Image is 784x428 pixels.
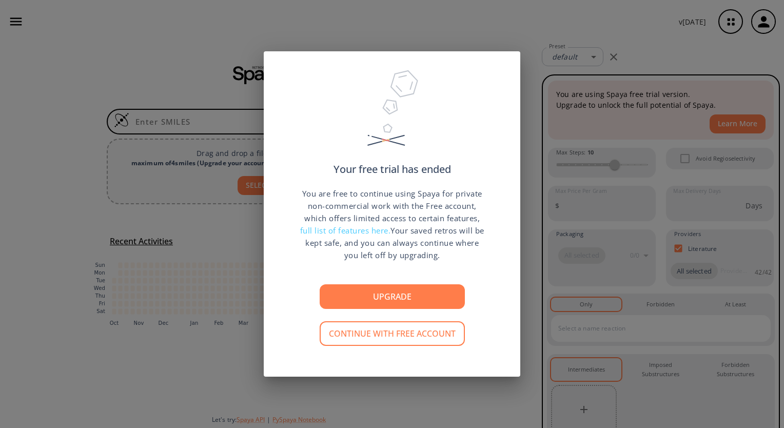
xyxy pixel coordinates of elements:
button: Continue with free account [320,321,465,346]
span: full list of features here. [300,225,391,236]
p: You are free to continue using Spaya for private non-commercial work with the Free account, which... [300,187,484,261]
button: Upgrade [320,284,465,309]
img: Trial Ended [363,67,421,164]
p: Your free trial has ended [334,164,451,174]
